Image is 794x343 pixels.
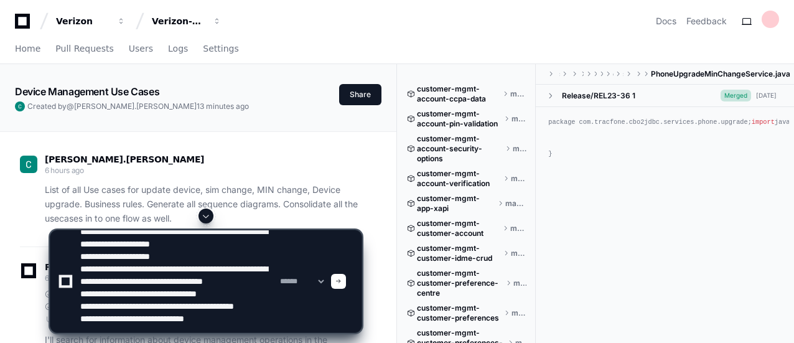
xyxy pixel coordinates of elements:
[15,85,159,98] app-text-character-animate: Device Management Use Cases
[339,84,381,105] button: Share
[656,15,676,27] a: Docs
[651,69,790,79] span: PhoneUpgradeMinChangeService.java
[417,109,502,129] span: customer-mgmt-account-pin-validation
[613,69,614,79] span: cbo2jdbc
[55,45,113,52] span: Pull Requests
[417,134,503,164] span: customer-mgmt-account-security-options
[27,101,249,111] span: Created by
[417,194,495,214] span: customer-mgmt-app-xapi
[721,90,751,101] span: Merged
[45,183,362,225] p: List of all Use cases for update device, sim change, MIN change, Device upgrade. Business rules. ...
[505,199,526,209] span: master
[686,15,727,27] button: Feedback
[129,45,153,52] span: Users
[55,35,113,63] a: Pull Requests
[417,84,500,104] span: customer-mgmt-account-ccpa-data
[168,35,188,63] a: Logs
[74,101,197,111] span: [PERSON_NAME].[PERSON_NAME]
[168,45,188,52] span: Logs
[756,91,777,100] div: [DATE]
[15,45,40,52] span: Home
[203,35,238,63] a: Settings
[197,101,249,111] span: 13 minutes ago
[548,117,782,160] div: package com.tracfone.cbo2jdbc.services.phone.upgrade; java.io.IOException; java.util. ; org.json....
[45,166,84,175] span: 6 hours ago
[417,169,501,189] span: customer-mgmt-account-verification
[147,10,227,32] button: Verizon-Clarify-Customer-Management
[51,10,131,32] button: Verizon
[20,156,37,173] img: ACg8ocLppwQnxw-l5OtmKI-iEP35Q_s6KGgNRE1-Sh_Zn0Ge2or2sg=s96-c
[15,35,40,63] a: Home
[67,101,74,111] span: @
[752,118,775,126] span: import
[152,15,205,27] div: Verizon-Clarify-Customer-Management
[129,35,153,63] a: Users
[513,144,527,154] span: master
[511,174,526,184] span: master
[562,91,635,101] div: Release/REL23-36 1
[203,45,238,52] span: Settings
[510,89,526,99] span: master
[511,114,526,124] span: master
[45,154,204,164] span: [PERSON_NAME].[PERSON_NAME]
[15,101,25,111] img: ACg8ocLppwQnxw-l5OtmKI-iEP35Q_s6KGgNRE1-Sh_Zn0Ge2or2sg=s96-c
[56,15,110,27] div: Verizon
